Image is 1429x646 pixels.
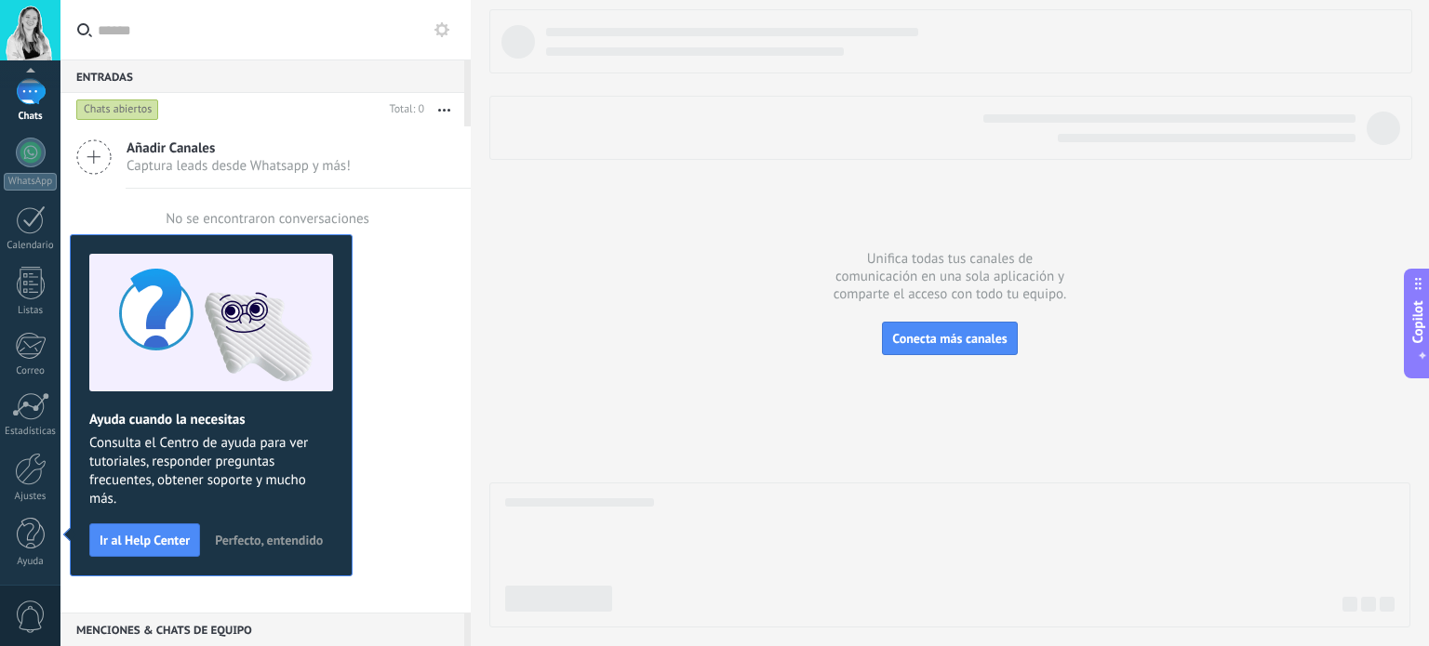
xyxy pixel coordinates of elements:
[4,491,58,503] div: Ajustes
[127,157,351,175] span: Captura leads desde Whatsapp y más!
[60,613,464,646] div: Menciones & Chats de equipo
[4,556,58,568] div: Ayuda
[215,534,323,547] span: Perfecto, entendido
[127,139,351,157] span: Añadir Canales
[892,330,1007,347] span: Conecta más canales
[89,523,200,557] button: Ir al Help Center
[382,100,424,119] div: Total: 0
[4,365,58,377] div: Correo
[166,210,369,228] div: No se encontraron conversaciones
[89,411,333,428] h2: Ayuda cuando la necesitas
[60,59,464,93] div: Entradas
[207,526,331,554] button: Perfecto, entendido
[1409,300,1427,343] span: Copilot
[100,534,190,547] span: Ir al Help Center
[4,305,58,317] div: Listas
[89,434,333,508] span: Consulta el Centro de ayuda para ver tutoriales, responder preguntas frecuentes, obtener soporte ...
[882,322,1017,355] button: Conecta más canales
[4,426,58,438] div: Estadísticas
[4,240,58,252] div: Calendario
[4,111,58,123] div: Chats
[76,99,159,121] div: Chats abiertos
[4,173,57,191] div: WhatsApp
